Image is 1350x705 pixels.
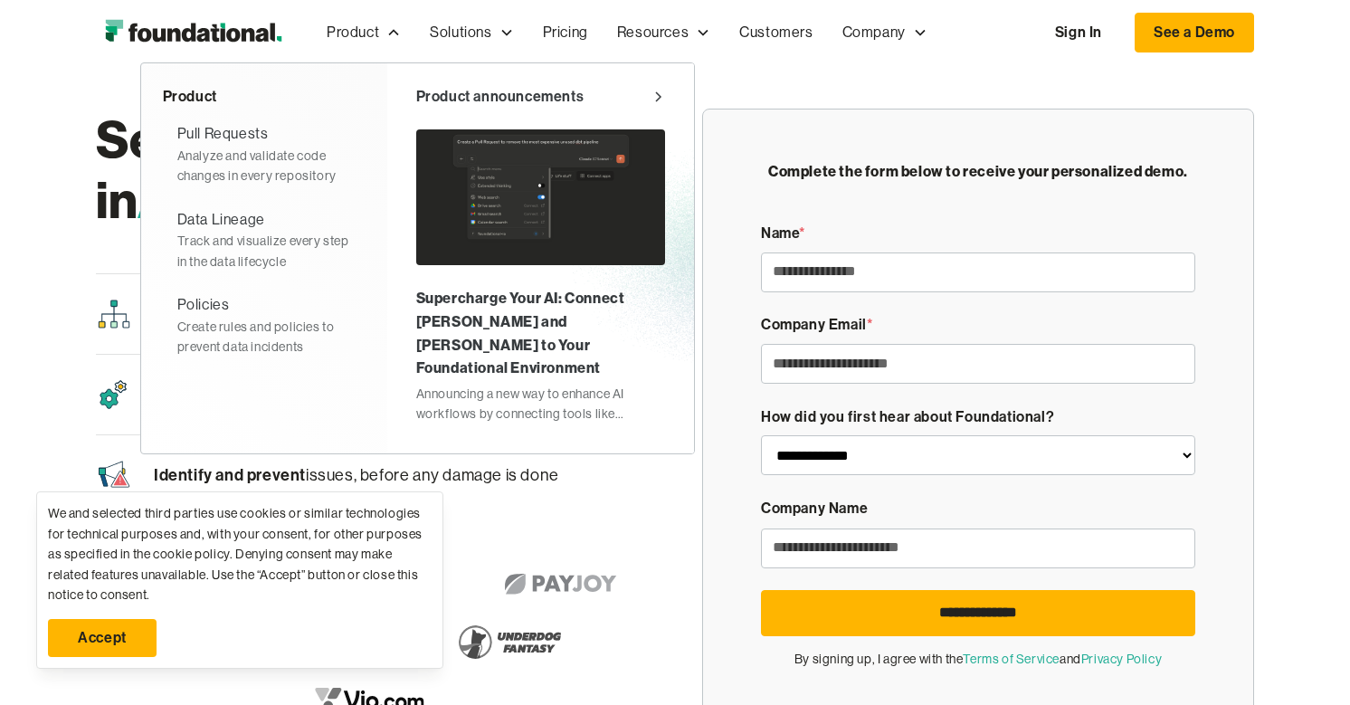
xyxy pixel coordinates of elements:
a: Terms of Service [963,652,1060,666]
h1: See Foundational in [96,109,644,230]
div: Company [828,3,942,62]
a: Pull RequestsAnalyze and validate code changes in every repository [163,115,366,193]
div: Name [761,222,1195,245]
img: Data Contracts Icon [96,457,132,493]
div: Company Email [761,313,1195,337]
div: Policies [177,293,230,317]
div: By signing up, I agree with the and [761,649,1195,669]
a: Accept [48,619,157,657]
div: Resources [617,21,689,44]
img: Streamline code icon [96,296,132,332]
a: Product announcements [416,85,665,109]
div: Supercharge Your AI: Connect [PERSON_NAME] and [PERSON_NAME] to Your Foundational Environment [416,287,665,379]
div: Product [327,21,379,44]
img: Foundational Logo [96,14,290,51]
a: Sign In [1037,14,1120,52]
strong: Complete the form below to receive your personalized demo. [768,162,1188,180]
div: How did you first hear about Foundational? [761,405,1195,429]
a: home [96,14,290,51]
a: PoliciesCreate rules and policies to prevent data incidents [163,286,366,364]
div: Announcing a new way to enhance AI workflows by connecting tools like [PERSON_NAME] and [PERSON_N... [416,384,665,424]
nav: Product [140,62,695,454]
div: Create rules and policies to prevent data incidents [177,317,351,357]
a: Supercharge Your AI: Connect [PERSON_NAME] and [PERSON_NAME] to Your Foundational EnvironmentAnno... [416,122,665,431]
form: Demo Form [761,222,1195,669]
div: Solutions [415,3,528,62]
div: We and selected third parties use cookies or similar technologies for technical purposes and, wit... [48,503,432,605]
span: Action [138,167,290,232]
div: Product [312,3,415,62]
a: Customers [725,3,827,62]
p: issues, before any damage is done [154,462,559,490]
div: Track and visualize every step in the data lifecycle [177,231,351,272]
div: Company Name [761,497,1195,520]
a: See a Demo [1135,13,1254,52]
span: Identify and prevent [154,464,306,485]
div: Analyze and validate code changes in every repository [177,146,351,186]
div: Company [842,21,906,44]
a: Pricing [528,3,603,62]
div: Product announcements [416,85,585,109]
a: Data LineageTrack and visualize every step in the data lifecycle [163,201,366,279]
a: Privacy Policy [1081,652,1162,666]
div: Resources [603,3,725,62]
div: Pull Requests [177,122,269,146]
div: Solutions [430,21,491,44]
div: Data Lineage [177,208,265,232]
img: Underdog Fantasy Logo [446,616,573,667]
img: Payjoy logo [492,558,629,609]
div: Product [163,85,366,109]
